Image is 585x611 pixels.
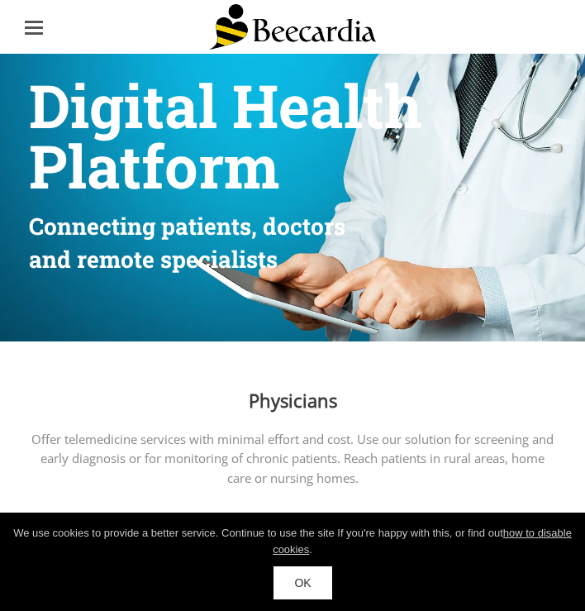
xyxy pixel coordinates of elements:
span: Offer telemedicine services with minimal effort and cost. Use our solution for screening and earl... [31,431,554,486]
span: Platform [29,126,279,205]
span: Digital Health [29,66,422,145]
img: Beecardia [209,4,377,50]
a: OK [273,566,331,599]
span: and remote specialists [29,244,278,274]
span: Connecting patients, doctors [29,211,345,241]
div: We use cookies to provide a better service. Continue to use the site If you're happy with this, o... [12,525,573,566]
span: Physicians [249,388,337,413]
